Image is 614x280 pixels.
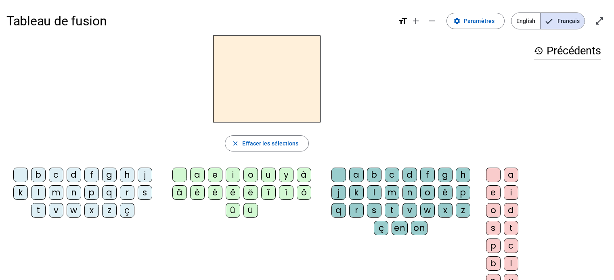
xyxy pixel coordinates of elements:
div: j [331,185,346,200]
div: x [438,203,453,218]
div: w [67,203,81,218]
mat-icon: format_size [398,16,408,26]
h1: Tableau de fusion [6,8,392,34]
mat-button-toggle-group: Language selection [511,12,585,29]
div: s [138,185,152,200]
div: ç [120,203,134,218]
div: c [504,239,518,253]
button: Paramètres [446,13,505,29]
button: Entrer en plein écran [591,13,608,29]
div: z [456,203,470,218]
div: i [504,185,518,200]
div: a [190,168,205,182]
span: English [511,13,540,29]
div: s [367,203,381,218]
mat-icon: remove [427,16,437,26]
button: Augmenter la taille de la police [408,13,424,29]
div: e [486,185,501,200]
div: c [385,168,399,182]
div: ô [297,185,311,200]
div: d [504,203,518,218]
div: b [367,168,381,182]
button: Effacer les sélections [225,135,308,151]
div: ü [243,203,258,218]
div: j [138,168,152,182]
div: r [349,203,364,218]
div: w [420,203,435,218]
div: d [67,168,81,182]
div: h [120,168,134,182]
div: t [504,221,518,235]
div: m [385,185,399,200]
div: l [504,256,518,271]
div: k [13,185,28,200]
div: q [102,185,117,200]
div: on [411,221,427,235]
mat-icon: close [232,140,239,147]
div: en [392,221,408,235]
span: Paramètres [464,16,495,26]
div: q [331,203,346,218]
div: k [349,185,364,200]
div: r [120,185,134,200]
div: ë [243,185,258,200]
mat-icon: history [534,46,543,56]
div: a [504,168,518,182]
div: o [243,168,258,182]
div: p [84,185,99,200]
div: l [367,185,381,200]
div: u [261,168,276,182]
div: i [226,168,240,182]
div: c [49,168,63,182]
div: p [456,185,470,200]
mat-icon: add [411,16,421,26]
div: n [67,185,81,200]
div: e [208,168,222,182]
div: b [486,256,501,271]
div: l [31,185,46,200]
div: b [31,168,46,182]
div: o [486,203,501,218]
div: é [208,185,222,200]
span: Effacer les sélections [242,139,298,148]
div: y [279,168,293,182]
div: î [261,185,276,200]
div: t [31,203,46,218]
div: s [486,221,501,235]
div: x [84,203,99,218]
div: n [402,185,417,200]
button: Diminuer la taille de la police [424,13,440,29]
div: g [438,168,453,182]
div: f [420,168,435,182]
div: g [102,168,117,182]
div: è [190,185,205,200]
div: ï [279,185,293,200]
div: t [385,203,399,218]
div: ç [374,221,388,235]
div: à [297,168,311,182]
div: â [172,185,187,200]
mat-icon: settings [453,17,461,25]
div: o [420,185,435,200]
div: a [349,168,364,182]
span: Français [541,13,585,29]
div: û [226,203,240,218]
div: f [84,168,99,182]
div: m [49,185,63,200]
div: ê [226,185,240,200]
div: v [402,203,417,218]
mat-icon: open_in_full [595,16,604,26]
div: d [402,168,417,182]
div: p [486,239,501,253]
div: v [49,203,63,218]
div: é [438,185,453,200]
h3: Précédents [534,42,601,60]
div: h [456,168,470,182]
div: z [102,203,117,218]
